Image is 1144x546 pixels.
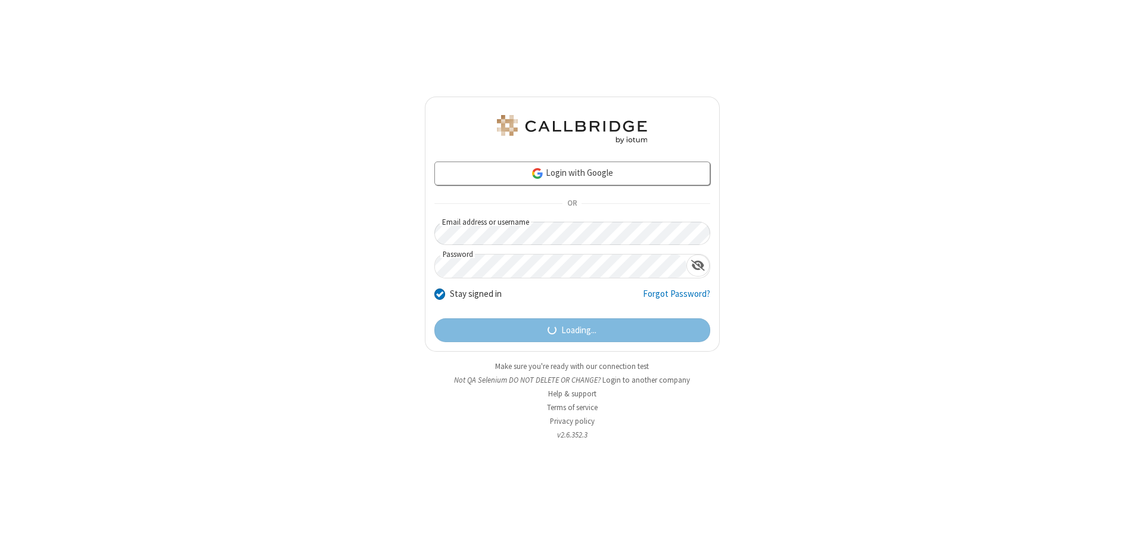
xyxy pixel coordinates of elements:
span: Loading... [561,324,596,337]
button: Login to another company [602,374,690,386]
div: Show password [686,255,710,277]
a: Help & support [548,389,596,399]
a: Privacy policy [550,416,595,426]
img: google-icon.png [531,167,544,180]
iframe: Chat [1114,515,1135,538]
img: QA Selenium DO NOT DELETE OR CHANGE [495,115,649,144]
li: v2.6.352.3 [425,429,720,440]
a: Terms of service [547,402,598,412]
label: Stay signed in [450,287,502,301]
li: Not QA Selenium DO NOT DELETE OR CHANGE? [425,374,720,386]
a: Forgot Password? [643,287,710,310]
a: Make sure you're ready with our connection test [495,361,649,371]
button: Loading... [434,318,710,342]
span: OR [562,196,582,212]
input: Password [435,255,686,278]
input: Email address or username [434,222,710,245]
a: Login with Google [434,162,710,185]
